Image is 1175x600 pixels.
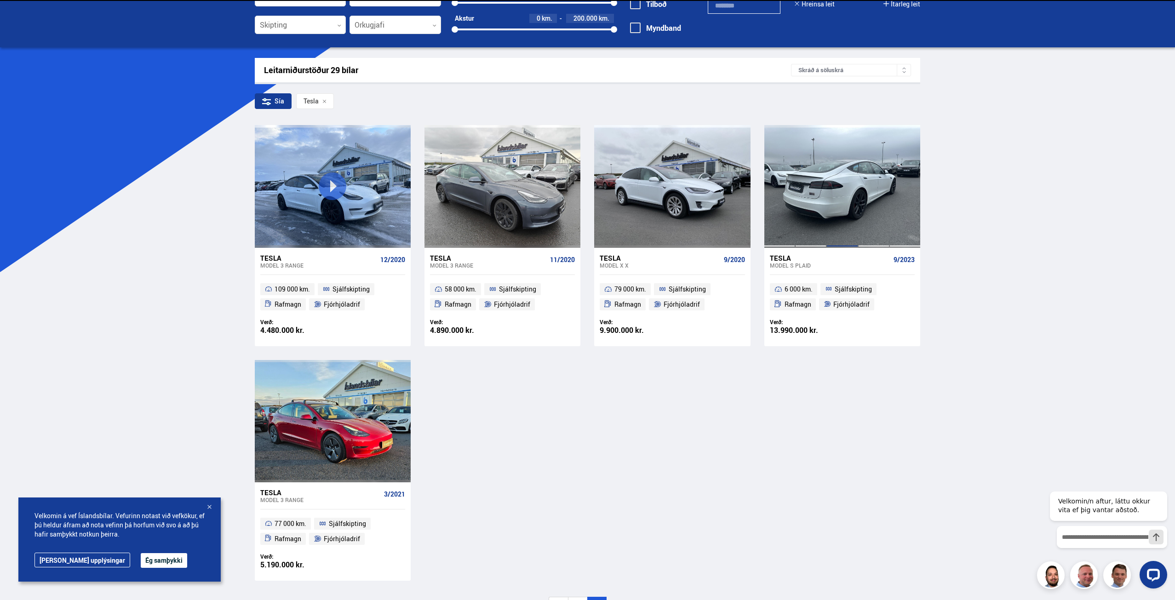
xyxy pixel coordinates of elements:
[430,262,546,269] div: Model 3 RANGE
[275,533,301,544] span: Rafmagn
[770,262,890,269] div: Model S PLAID
[304,97,319,105] span: Tesla
[260,488,380,497] div: Tesla
[669,284,706,295] span: Sjálfskipting
[329,518,366,529] span: Sjálfskipting
[550,256,575,263] span: 11/2020
[600,319,672,326] div: Verð:
[573,14,597,23] span: 200.000
[384,491,405,498] span: 3/2021
[1043,474,1171,596] iframe: LiveChat chat widget
[594,248,750,346] a: Tesla Model X X 9/2020 79 000 km. Sjálfskipting Rafmagn Fjórhjóladrif Verð: 9.900.000 kr.
[614,299,641,310] span: Rafmagn
[275,299,301,310] span: Rafmagn
[260,262,377,269] div: Model 3 RANGE
[260,553,333,560] div: Verð:
[445,299,471,310] span: Rafmagn
[141,553,187,568] button: Ég samþykki
[770,319,843,326] div: Verð:
[785,299,811,310] span: Rafmagn
[600,254,720,262] div: Tesla
[883,0,920,8] button: Ítarleg leit
[785,284,813,295] span: 6 000 km.
[424,248,580,346] a: Tesla Model 3 RANGE 11/2020 58 000 km. Sjálfskipting Rafmagn Fjórhjóladrif Verð: 4.890.000 kr.
[34,553,130,567] a: [PERSON_NAME] upplýsingar
[499,284,536,295] span: Sjálfskipting
[600,262,720,269] div: Model X X
[430,326,503,334] div: 4.890.000 kr.
[255,248,411,346] a: Tesla Model 3 RANGE 12/2020 109 000 km. Sjálfskipting Rafmagn Fjórhjóladrif Verð: 4.480.000 kr.
[1038,563,1066,590] img: nhp88E3Fdnt1Opn2.png
[255,482,411,581] a: Tesla Model 3 RANGE 3/2021 77 000 km. Sjálfskipting Rafmagn Fjórhjóladrif Verð: 5.190.000 kr.
[324,533,360,544] span: Fjórhjóladrif
[724,256,745,263] span: 9/2020
[542,15,552,22] span: km.
[599,15,609,22] span: km.
[764,248,920,346] a: Tesla Model S PLAID 9/2023 6 000 km. Sjálfskipting Rafmagn Fjórhjóladrif Verð: 13.990.000 kr.
[835,284,872,295] span: Sjálfskipting
[430,319,503,326] div: Verð:
[34,511,205,539] span: Velkomin á vef Íslandsbílar. Vefurinn notast við vefkökur, ef þú heldur áfram að nota vefinn þá h...
[275,284,310,295] span: 109 000 km.
[600,326,672,334] div: 9.900.000 kr.
[445,284,476,295] span: 58 000 km.
[430,254,546,262] div: Tesla
[794,0,835,8] button: Hreinsa leit
[264,65,791,75] div: Leitarniðurstöður 29 bílar
[275,518,306,529] span: 77 000 km.
[894,256,915,263] span: 9/2023
[537,14,540,23] span: 0
[833,299,870,310] span: Fjórhjóladrif
[455,15,474,22] div: Akstur
[260,326,333,334] div: 4.480.000 kr.
[770,326,843,334] div: 13.990.000 kr.
[260,254,377,262] div: Tesla
[630,24,681,32] label: Myndband
[770,254,890,262] div: Tesla
[332,284,370,295] span: Sjálfskipting
[255,93,292,109] div: Sía
[260,561,333,569] div: 5.190.000 kr.
[494,299,530,310] span: Fjórhjóladrif
[614,284,646,295] span: 79 000 km.
[380,256,405,263] span: 12/2020
[260,497,380,503] div: Model 3 RANGE
[260,319,333,326] div: Verð:
[791,64,911,76] div: Skráð á söluskrá
[324,299,360,310] span: Fjórhjóladrif
[664,299,700,310] span: Fjórhjóladrif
